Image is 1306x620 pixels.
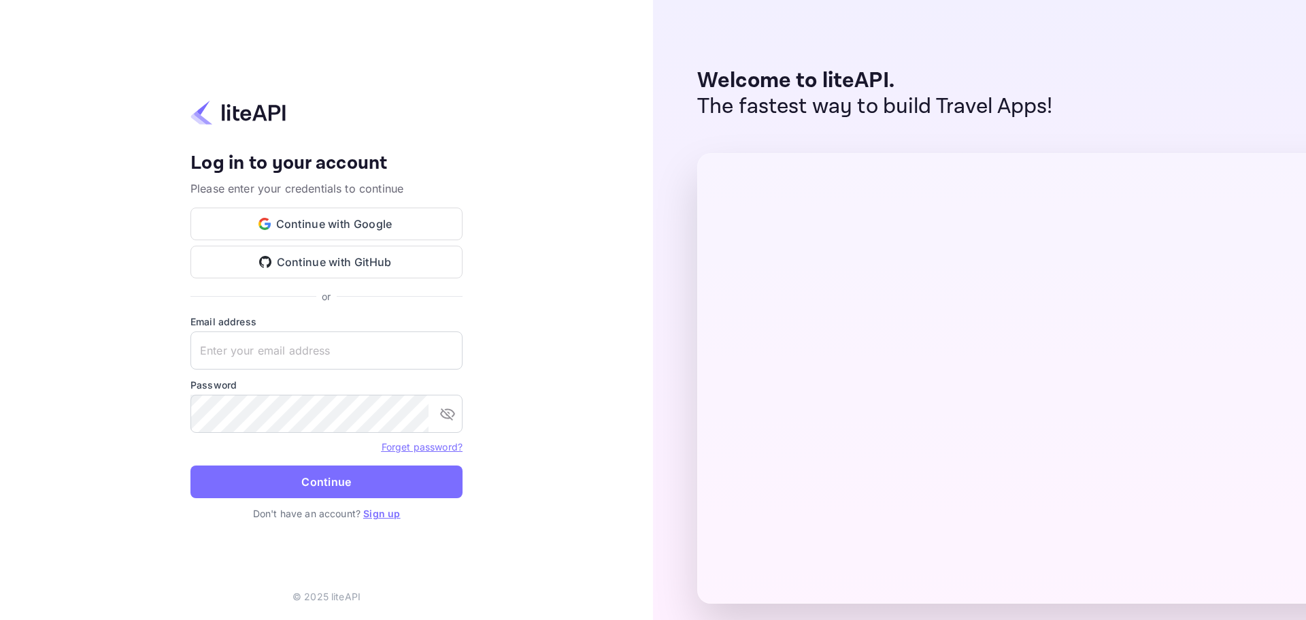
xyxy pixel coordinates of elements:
button: Continue [190,466,463,498]
label: Email address [190,314,463,329]
button: toggle password visibility [434,400,461,427]
button: Continue with Google [190,208,463,240]
p: The fastest way to build Travel Apps! [697,94,1053,120]
a: Sign up [363,508,400,519]
p: Welcome to liteAPI. [697,68,1053,94]
a: Forget password? [382,441,463,453]
label: Password [190,378,463,392]
p: Please enter your credentials to continue [190,180,463,197]
h4: Log in to your account [190,152,463,176]
input: Enter your email address [190,331,463,370]
p: © 2025 liteAPI [292,589,361,604]
p: Don't have an account? [190,506,463,521]
img: liteapi [190,99,286,126]
p: or [322,289,331,304]
a: Forget password? [382,440,463,453]
button: Continue with GitHub [190,246,463,278]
